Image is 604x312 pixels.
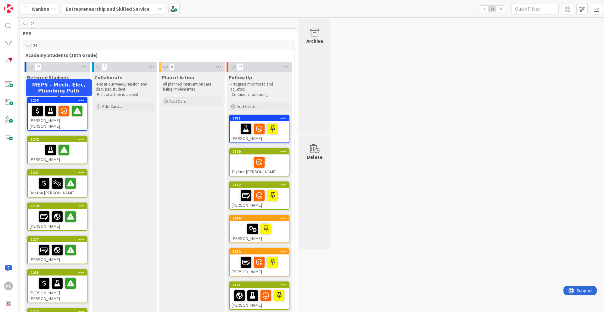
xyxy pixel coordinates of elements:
[28,175,87,197] div: Boston [PERSON_NAME]
[66,6,220,12] b: Entrepreneurship and Skilled Services Interventions - [DATE]-[DATE]
[35,63,42,71] span: 12
[32,5,49,13] span: Kanban
[162,74,194,81] span: Plan of Action
[230,149,289,176] div: 2100Taylure [PERSON_NAME]
[230,221,289,242] div: [PERSON_NAME]
[230,115,289,121] div: 2021
[232,149,289,154] div: 2100
[28,103,87,130] div: [PERSON_NAME] [PERSON_NAME]
[230,282,289,288] div: 2101
[4,4,13,13] img: Visit kanbanzone.com
[28,170,87,175] div: 2241
[28,97,87,130] div: 2258[PERSON_NAME] [PERSON_NAME]
[232,116,289,120] div: 2021
[232,249,289,254] div: 1852
[23,30,289,36] span: ESS
[230,282,289,309] div: 2101[PERSON_NAME]
[31,137,87,142] div: 2242
[27,74,70,81] span: Referred Students
[28,170,87,197] div: 2241Boston [PERSON_NAME]
[230,154,289,176] div: Taylure [PERSON_NAME]
[4,281,13,290] div: BL
[307,153,322,161] div: Delete
[94,74,122,81] span: Collaborate
[230,254,289,276] div: [PERSON_NAME]
[230,149,289,154] div: 2100
[28,136,87,164] div: 2242[PERSON_NAME]
[230,121,289,142] div: [PERSON_NAME]
[488,6,496,12] span: 2x
[28,209,87,230] div: [PERSON_NAME]
[96,92,154,97] p: -Plan of action is created
[28,276,87,303] div: [PERSON_NAME] [PERSON_NAME]
[28,136,87,142] div: 2242
[102,63,107,71] span: 0
[102,103,122,109] span: Add Card...
[230,288,289,309] div: [PERSON_NAME]
[28,237,87,264] div: 2237[PERSON_NAME]
[28,237,87,242] div: 2237
[230,92,288,97] p: -Continue monitoring
[13,1,29,8] span: Support
[169,98,189,104] span: Add Card...
[28,242,87,264] div: [PERSON_NAME]
[25,52,286,58] span: Academy Students (10th Grade)
[230,115,289,142] div: 2021[PERSON_NAME]
[230,182,289,188] div: 2102
[31,170,87,175] div: 2241
[28,97,87,103] div: 2258
[230,215,289,242] div: 2066[PERSON_NAME]
[237,103,257,109] span: Add Card...
[28,203,87,230] div: 2239[PERSON_NAME]
[96,82,154,92] p: -Met at our weekly session and discussed student
[230,249,289,254] div: 1852
[31,42,38,49] span: 24
[28,203,87,209] div: 2239
[31,270,87,275] div: 2235
[4,299,13,308] img: avatar
[230,188,289,209] div: [PERSON_NAME]
[31,98,87,103] div: 2258
[232,183,289,187] div: 2102
[31,237,87,242] div: 2237
[230,82,288,92] p: -Progress monitored and adjusted
[230,182,289,209] div: 2102[PERSON_NAME]
[306,37,323,45] div: Archive
[28,270,87,276] div: 2235
[28,270,87,303] div: 2235[PERSON_NAME] [PERSON_NAME]
[496,6,505,12] span: 3x
[237,63,243,71] span: 12
[230,215,289,221] div: 2066
[28,82,89,94] h5: MEPS - Mech. Elec, Plumbing Path
[229,74,252,81] span: Follow Up
[163,82,221,92] p: All planned interventions are being implemented
[479,6,488,12] span: 1x
[232,283,289,287] div: 2101
[31,204,87,208] div: 2239
[28,142,87,164] div: [PERSON_NAME]
[230,249,289,276] div: 1852[PERSON_NAME]
[169,63,174,71] span: 0
[512,3,559,14] input: Quick Filter...
[29,20,36,28] span: 29
[232,216,289,220] div: 2066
